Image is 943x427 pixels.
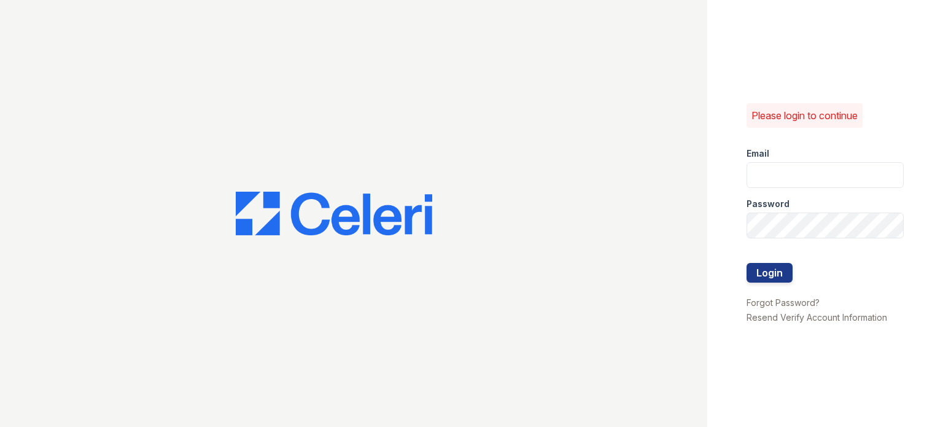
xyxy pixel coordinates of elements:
[747,263,793,283] button: Login
[747,297,820,308] a: Forgot Password?
[751,108,858,123] p: Please login to continue
[747,147,769,160] label: Email
[236,192,432,236] img: CE_Logo_Blue-a8612792a0a2168367f1c8372b55b34899dd931a85d93a1a3d3e32e68fde9ad4.png
[747,198,790,210] label: Password
[747,312,887,323] a: Resend Verify Account Information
